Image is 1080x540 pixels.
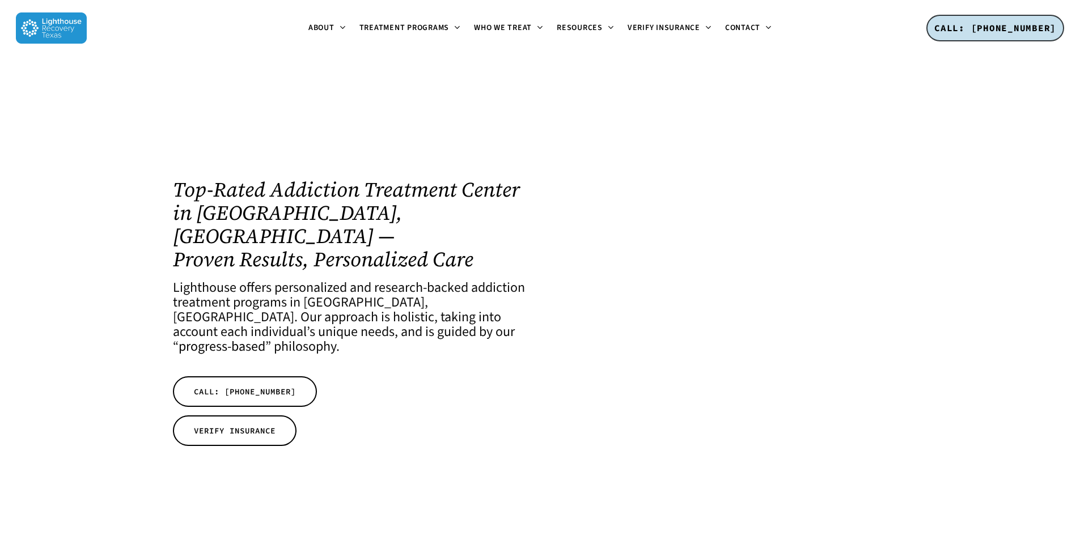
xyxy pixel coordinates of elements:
[179,337,265,356] a: progress-based
[359,22,450,33] span: Treatment Programs
[194,425,276,436] span: VERIFY INSURANCE
[557,22,603,33] span: Resources
[173,376,317,407] a: CALL: [PHONE_NUMBER]
[302,24,353,33] a: About
[308,22,334,33] span: About
[550,24,621,33] a: Resources
[173,178,525,271] h1: Top-Rated Addiction Treatment Center in [GEOGRAPHIC_DATA], [GEOGRAPHIC_DATA] — Proven Results, Pe...
[467,24,550,33] a: Who We Treat
[718,24,778,33] a: Contact
[173,415,297,446] a: VERIFY INSURANCE
[926,15,1064,42] a: CALL: [PHONE_NUMBER]
[725,22,760,33] span: Contact
[173,280,525,354] h4: Lighthouse offers personalized and research-backed addiction treatment programs in [GEOGRAPHIC_DA...
[194,386,296,397] span: CALL: [PHONE_NUMBER]
[621,24,718,33] a: Verify Insurance
[934,22,1056,33] span: CALL: [PHONE_NUMBER]
[474,22,532,33] span: Who We Treat
[353,24,468,33] a: Treatment Programs
[16,12,87,44] img: Lighthouse Recovery Texas
[628,22,700,33] span: Verify Insurance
